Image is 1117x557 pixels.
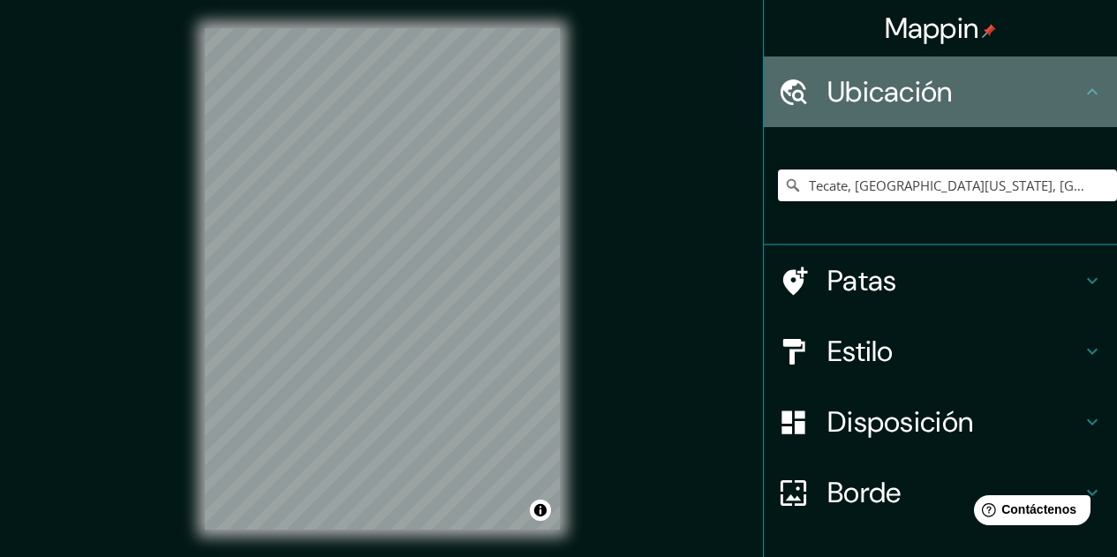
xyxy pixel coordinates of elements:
[827,73,953,110] font: Ubicación
[827,333,894,370] font: Estilo
[764,387,1117,457] div: Disposición
[764,316,1117,387] div: Estilo
[778,169,1117,201] input: Elige tu ciudad o zona
[530,500,551,521] button: Activar o desactivar atribución
[764,245,1117,316] div: Patas
[827,262,897,299] font: Patas
[960,488,1098,538] iframe: Lanzador de widgets de ayuda
[827,403,973,440] font: Disposición
[827,474,902,511] font: Borde
[885,10,979,47] font: Mappin
[205,28,560,530] canvas: Mapa
[764,56,1117,127] div: Ubicación
[982,24,996,38] img: pin-icon.png
[764,457,1117,528] div: Borde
